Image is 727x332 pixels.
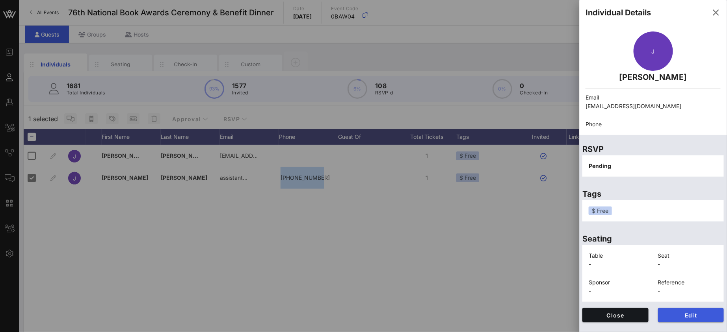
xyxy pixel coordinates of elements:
p: - [658,287,718,295]
button: Edit [658,308,724,322]
span: J [651,48,654,55]
p: Seating [582,232,724,245]
p: [PERSON_NAME] [586,71,721,83]
p: - [589,260,649,269]
p: Seat [658,251,718,260]
p: Phone [586,120,721,129]
p: [EMAIL_ADDRESS][DOMAIN_NAME] [586,102,721,111]
span: Close [589,312,642,319]
div: Individual Details [586,7,651,18]
span: Pending [589,162,612,169]
p: Tags [582,188,724,200]
p: Reference [658,278,718,287]
button: Close [582,308,649,322]
div: $ Free [589,207,612,215]
p: Table [589,251,649,260]
p: - [589,287,649,295]
p: Sponsor [589,278,649,287]
p: Email [586,93,721,102]
p: - [658,260,718,269]
p: RSVP [582,143,724,155]
span: Edit [664,312,718,319]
